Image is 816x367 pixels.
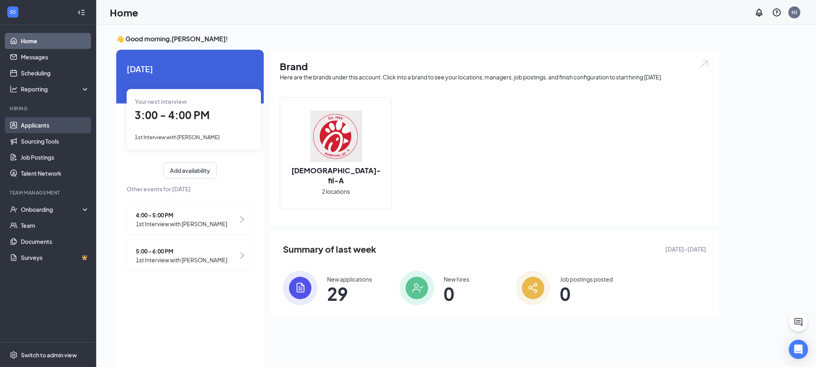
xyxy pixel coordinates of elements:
[21,249,89,266] a: SurveysCrown
[699,59,709,69] img: open.6027fd2a22e1237b5b06.svg
[280,73,709,81] div: Here are the brands under this account. Click into a brand to see your locations, managers, job p...
[10,105,88,112] div: Hiring
[21,85,90,93] div: Reporting
[310,111,362,162] img: Chick-fil-A
[21,149,89,165] a: Job Postings
[136,255,227,264] span: 1st Interview with [PERSON_NAME]
[9,8,17,16] svg: WorkstreamLogo
[135,108,210,122] span: 3:00 - 4:00 PM
[789,340,808,359] div: Open Intercom Messenger
[21,133,89,149] a: Sourcing Tools
[772,8,782,17] svg: QuestionInfo
[560,286,613,301] span: 0
[280,59,709,73] h1: Brand
[21,117,89,133] a: Applicants
[21,65,89,81] a: Scheduling
[21,205,83,213] div: Onboarding
[127,185,253,193] span: Other events for [DATE]
[665,245,706,253] span: [DATE] - [DATE]
[21,351,77,359] div: Switch to admin view
[21,33,89,49] a: Home
[77,8,85,16] svg: Collapse
[10,205,18,213] svg: UserCheck
[327,286,372,301] span: 29
[516,271,550,305] img: icon
[110,6,138,19] h1: Home
[444,275,469,283] div: New hires
[283,242,376,256] span: Summary of last week
[127,63,253,75] span: [DATE]
[21,49,89,65] a: Messages
[280,165,392,185] h2: [DEMOGRAPHIC_DATA]-fil-A
[794,317,803,327] svg: ChatActive
[10,85,18,93] svg: Analysis
[444,286,469,301] span: 0
[116,34,719,43] h3: 👋 Good morning, [PERSON_NAME] !
[283,271,317,305] img: icon
[327,275,372,283] div: New applications
[754,8,764,17] svg: Notifications
[322,187,350,196] span: 2 locations
[21,165,89,181] a: Talent Network
[135,98,187,105] span: Your next interview
[10,189,88,196] div: Team Management
[163,162,217,178] button: Add availability
[400,271,434,305] img: icon
[21,233,89,249] a: Documents
[560,275,613,283] div: Job postings posted
[21,217,89,233] a: Team
[10,351,18,359] svg: Settings
[792,9,797,16] div: HJ
[136,211,227,219] span: 4:00 - 5:00 PM
[135,134,220,140] span: 1st Interview with [PERSON_NAME]
[136,219,227,228] span: 1st Interview with [PERSON_NAME]
[789,312,808,332] button: ChatActive
[136,247,227,255] span: 5:00 - 6:00 PM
